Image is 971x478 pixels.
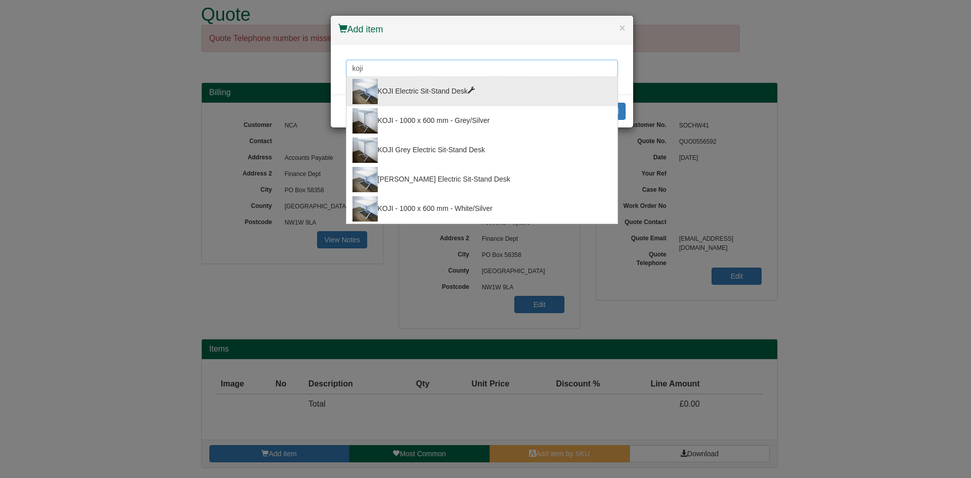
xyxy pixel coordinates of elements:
[352,196,378,222] img: koji-single-stem-desk-white_angle.jpg
[352,138,378,163] img: koji-single-stem-desk-grey_angle_1.jpg
[352,167,378,192] img: koji-single-stem-desk-white_angle.jpg
[352,79,611,104] div: KOJI Electric Sit-Stand Desk
[352,108,611,134] div: KOJI - 1000 x 600 mm - Grey/Silver
[352,138,611,163] div: KOJI Grey Electric Sit-Stand Desk
[338,23,626,36] h4: Add item
[346,60,618,77] input: Search for a product
[352,167,611,192] div: [PERSON_NAME] Electric Sit-Stand Desk
[352,196,611,222] div: KOJI - 1000 x 600 mm - White/Silver
[619,22,625,33] button: ×
[352,79,378,104] img: koji-single-stem-desk-white_angle_1.jpg
[352,108,378,134] img: koji-single-stem-desk-grey_angle_1.jpg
